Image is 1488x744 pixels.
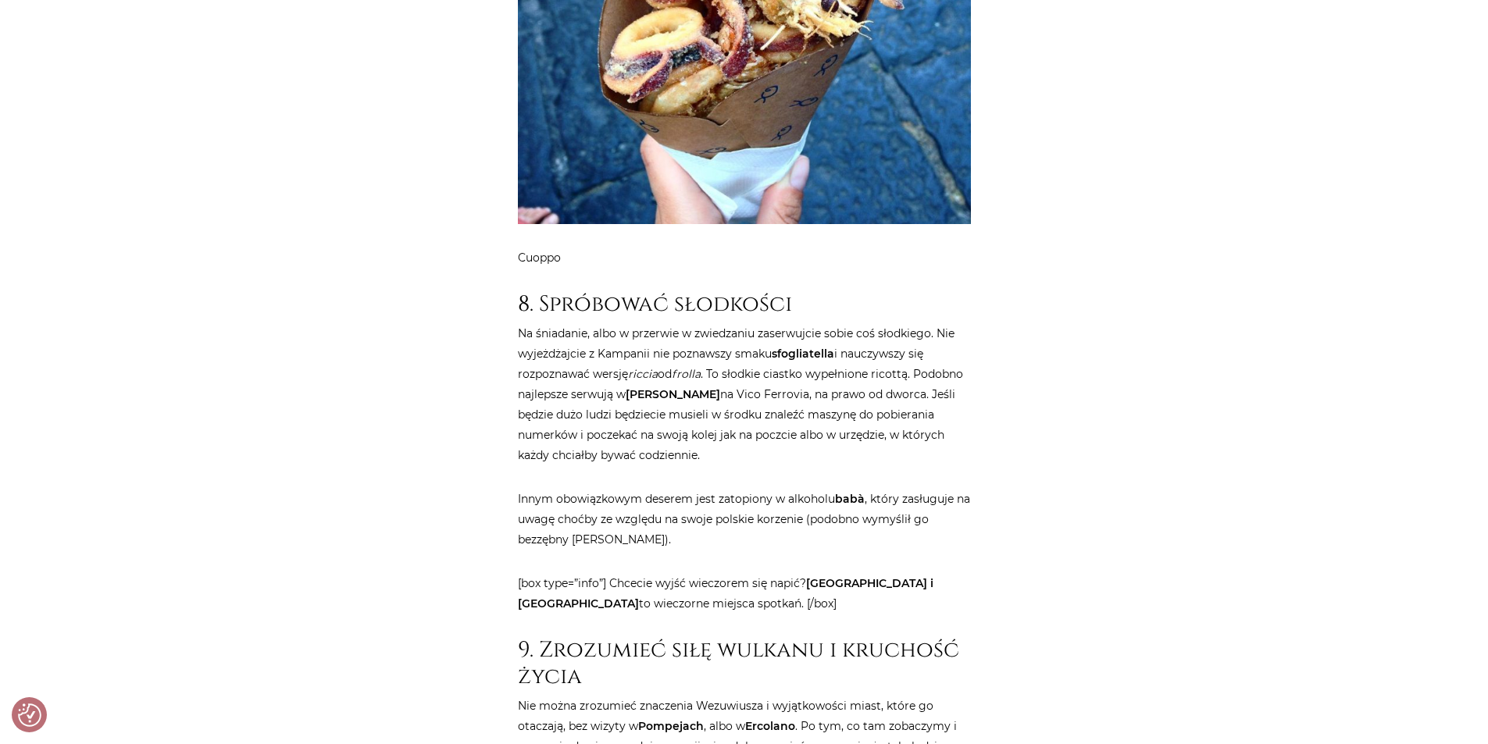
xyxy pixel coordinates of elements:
[772,347,834,361] strong: sfogliatella
[638,719,704,733] strong: Pompejach
[518,489,971,550] p: Innym obowiązkowym deserem jest zatopiony w alkoholu , który zasługuje na uwagę choćby ze względu...
[628,367,658,381] em: riccia
[626,387,720,401] strong: [PERSON_NAME]
[518,291,971,318] h2: 8. Spróbować słodkości
[745,719,795,733] strong: Ercolano
[18,703,41,727] img: Revisit consent button
[835,492,865,506] strong: babà
[518,637,971,689] h2: 9. Zrozumieć siłę wulkanu i kruchość życia
[518,247,971,268] p: Cuoppo
[18,703,41,727] button: Preferencje co do zgód
[518,573,971,614] p: [box type=”info”] Chcecie wyjść wieczorem się napić? to wieczorne miejsca spotkań. [/box]
[672,367,701,381] em: frolla
[518,323,971,465] p: Na śniadanie, albo w przerwie w zwiedzaniu zaserwujcie sobie coś słodkiego. Nie wyjeżdżajcie z Ka...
